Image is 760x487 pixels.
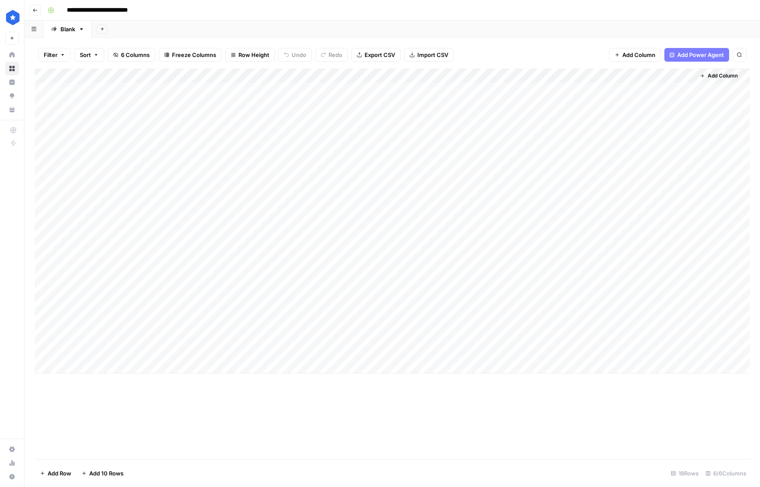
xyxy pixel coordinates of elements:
[238,51,269,59] span: Row Height
[315,48,348,62] button: Redo
[697,70,741,81] button: Add Column
[159,48,222,62] button: Freeze Columns
[5,7,19,28] button: Workspace: ConsumerAffairs
[278,48,312,62] button: Undo
[44,21,92,38] a: Blank
[89,469,124,478] span: Add 10 Rows
[5,89,19,103] a: Opportunities
[38,48,71,62] button: Filter
[80,51,91,59] span: Sort
[708,72,738,80] span: Add Column
[5,48,19,62] a: Home
[5,470,19,484] button: Help + Support
[60,25,75,33] div: Blank
[74,48,104,62] button: Sort
[5,442,19,456] a: Settings
[404,48,454,62] button: Import CSV
[225,48,275,62] button: Row Height
[702,466,750,480] div: 6/6 Columns
[677,51,724,59] span: Add Power Agent
[121,51,150,59] span: 6 Columns
[5,75,19,89] a: Insights
[351,48,401,62] button: Export CSV
[622,51,655,59] span: Add Column
[329,51,342,59] span: Redo
[5,103,19,117] a: Your Data
[5,456,19,470] a: Usage
[292,51,306,59] span: Undo
[108,48,155,62] button: 6 Columns
[664,48,729,62] button: Add Power Agent
[365,51,395,59] span: Export CSV
[5,62,19,75] a: Browse
[609,48,661,62] button: Add Column
[35,466,76,480] button: Add Row
[5,10,21,25] img: ConsumerAffairs Logo
[44,51,57,59] span: Filter
[76,466,129,480] button: Add 10 Rows
[48,469,71,478] span: Add Row
[417,51,448,59] span: Import CSV
[667,466,702,480] div: 19 Rows
[172,51,216,59] span: Freeze Columns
